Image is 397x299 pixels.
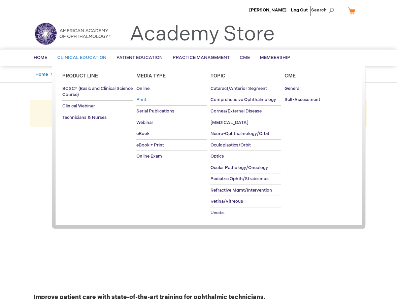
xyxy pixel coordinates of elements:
[62,103,95,109] span: Clinical Webinar
[291,7,308,13] a: Log Out
[210,97,276,102] span: Comprehensive Ophthalmology
[210,188,272,193] span: Refractive Mgmt/Intervention
[136,86,150,91] span: Online
[285,86,300,91] span: General
[210,210,225,215] span: Uveitis
[136,97,146,102] span: Print
[240,55,250,60] span: CME
[210,176,269,181] span: Pediatric Ophth/Strabismus
[210,199,243,204] span: Retina/Vitreous
[136,108,174,114] span: Serial Publications
[136,142,164,148] span: eBook + Print
[260,55,290,60] span: Membership
[210,165,268,170] span: Ocular Pathology/Oncology
[210,142,251,148] span: Oculoplastics/Orbit
[57,55,106,60] span: Clinical Education
[210,73,226,79] span: Topic
[285,73,296,79] span: Cme
[173,55,230,60] span: Practice Management
[136,73,166,79] span: Media Type
[34,55,47,60] span: Home
[136,154,162,159] span: Online Exam
[249,7,287,13] a: [PERSON_NAME]
[62,73,98,79] span: Product Line
[311,3,337,17] span: Search
[285,97,320,102] span: Self-Assessment
[136,131,150,136] span: eBook
[35,72,48,77] a: Home
[210,108,262,114] span: Cornea/External Disease
[210,131,269,136] span: Neuro-Ophthalmology/Orbit
[62,86,133,98] span: BCSC® (Basic and Clinical Science Course)
[210,86,267,91] span: Cataract/Anterior Segment
[117,55,163,60] span: Patient Education
[210,154,224,159] span: Optics
[130,22,275,46] a: Academy Store
[210,120,249,125] span: [MEDICAL_DATA]
[136,120,153,125] span: Webinar
[62,115,107,120] span: Technicians & Nurses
